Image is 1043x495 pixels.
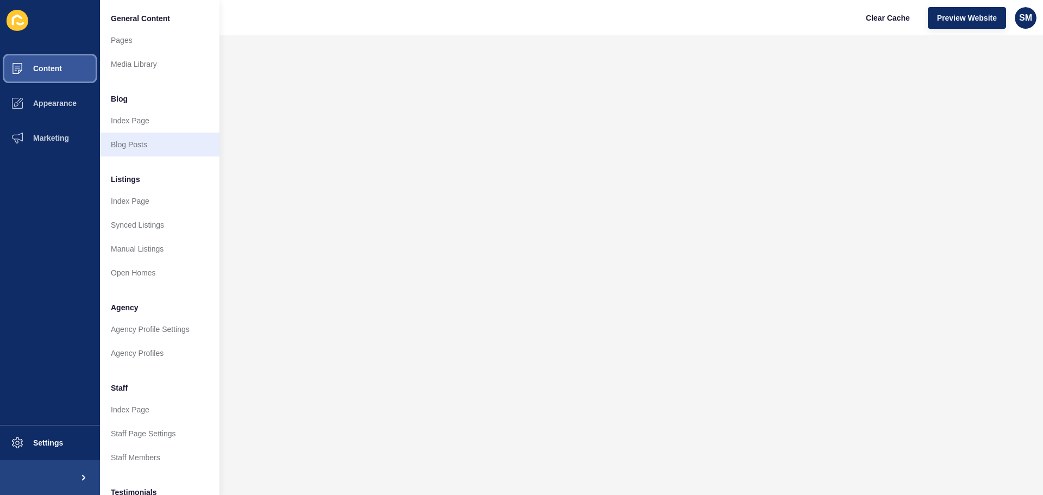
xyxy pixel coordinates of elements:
a: Staff Members [100,446,219,469]
a: Synced Listings [100,213,219,237]
span: SM [1019,12,1032,23]
span: General Content [111,13,170,24]
a: Open Homes [100,261,219,285]
a: Manual Listings [100,237,219,261]
a: Index Page [100,398,219,422]
a: Blog Posts [100,133,219,156]
a: Agency Profiles [100,341,219,365]
a: Staff Page Settings [100,422,219,446]
span: Blog [111,93,128,104]
a: Pages [100,28,219,52]
span: Clear Cache [866,12,910,23]
a: Index Page [100,189,219,213]
span: Agency [111,302,139,313]
button: Clear Cache [857,7,919,29]
span: Preview Website [937,12,997,23]
a: Index Page [100,109,219,133]
span: Staff [111,383,128,393]
span: Listings [111,174,140,185]
a: Media Library [100,52,219,76]
button: Preview Website [928,7,1006,29]
a: Agency Profile Settings [100,317,219,341]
